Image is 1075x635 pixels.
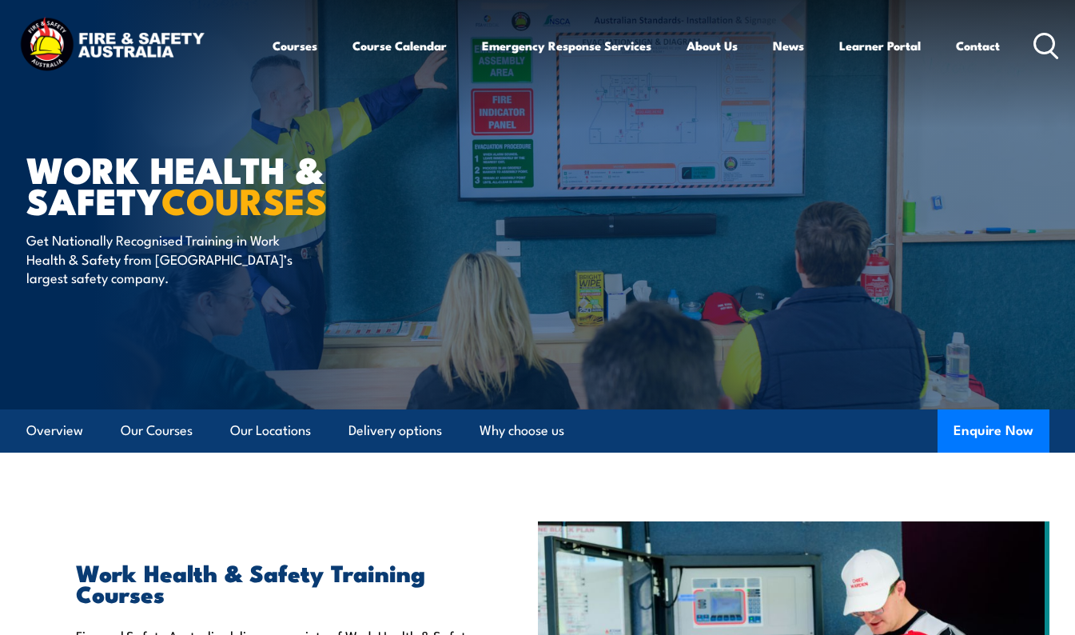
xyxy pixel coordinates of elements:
a: Learner Portal [839,26,921,65]
p: Get Nationally Recognised Training in Work Health & Safety from [GEOGRAPHIC_DATA]’s largest safet... [26,230,318,286]
strong: COURSES [161,172,327,227]
h2: Work Health & Safety Training Courses [76,561,514,603]
button: Enquire Now [938,409,1049,453]
a: Courses [273,26,317,65]
a: News [773,26,804,65]
a: Why choose us [480,409,564,452]
h1: Work Health & Safety [26,153,421,215]
a: Overview [26,409,83,452]
a: Our Locations [230,409,311,452]
a: Delivery options [348,409,442,452]
a: About Us [687,26,738,65]
a: Course Calendar [352,26,447,65]
a: Contact [956,26,1000,65]
a: Our Courses [121,409,193,452]
a: Emergency Response Services [482,26,651,65]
